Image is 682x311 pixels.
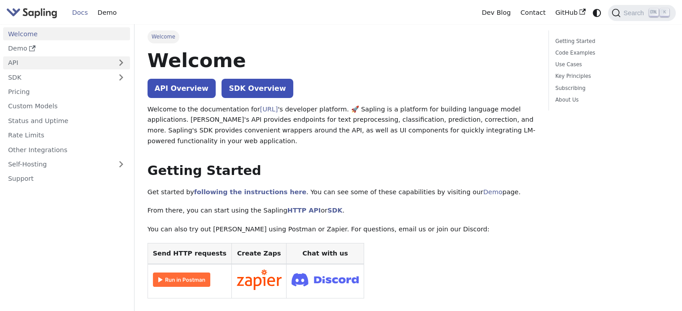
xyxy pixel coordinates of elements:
[287,207,321,214] a: HTTP API
[3,158,130,171] a: Self-Hosting
[516,6,551,20] a: Contact
[3,27,130,40] a: Welcome
[148,104,535,147] p: Welcome to the documentation for 's developer platform. 🚀 Sapling is a platform for building lang...
[477,6,515,20] a: Dev Blog
[231,243,287,264] th: Create Zaps
[6,6,61,19] a: Sapling.ai
[555,49,666,57] a: Code Examples
[555,60,666,69] a: Use Cases
[550,6,590,20] a: GitHub
[3,56,112,69] a: API
[3,71,112,84] a: SDK
[93,6,122,20] a: Demo
[148,163,535,179] h2: Getting Started
[327,207,342,214] a: SDK
[148,30,179,43] span: Welcome
[112,56,130,69] button: Expand sidebar category 'API'
[67,6,93,20] a: Docs
[148,243,231,264] th: Send HTTP requests
[555,84,666,93] a: Subscribing
[660,9,669,17] kbd: K
[3,85,130,98] a: Pricing
[3,114,130,127] a: Status and Uptime
[237,269,282,290] img: Connect in Zapier
[6,6,57,19] img: Sapling.ai
[555,96,666,104] a: About Us
[3,129,130,142] a: Rate Limits
[287,243,364,264] th: Chat with us
[3,143,130,156] a: Other Integrations
[555,37,666,46] a: Getting Started
[3,42,130,55] a: Demo
[591,6,604,19] button: Switch between dark and light mode (currently system mode)
[194,188,306,196] a: following the instructions here
[260,106,278,113] a: [URL]
[222,79,293,98] a: SDK Overview
[112,71,130,84] button: Expand sidebar category 'SDK'
[608,5,675,21] button: Search (Ctrl+K)
[148,205,535,216] p: From there, you can start using the Sapling or .
[153,273,210,287] img: Run in Postman
[621,9,649,17] span: Search
[148,224,535,235] p: You can also try out [PERSON_NAME] using Postman or Zapier. For questions, email us or join our D...
[483,188,503,196] a: Demo
[3,100,130,113] a: Custom Models
[148,48,535,72] h1: Welcome
[291,270,359,289] img: Join Discord
[148,79,216,98] a: API Overview
[148,30,535,43] nav: Breadcrumbs
[148,187,535,198] p: Get started by . You can see some of these capabilities by visiting our page.
[555,72,666,81] a: Key Principles
[3,172,130,185] a: Support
